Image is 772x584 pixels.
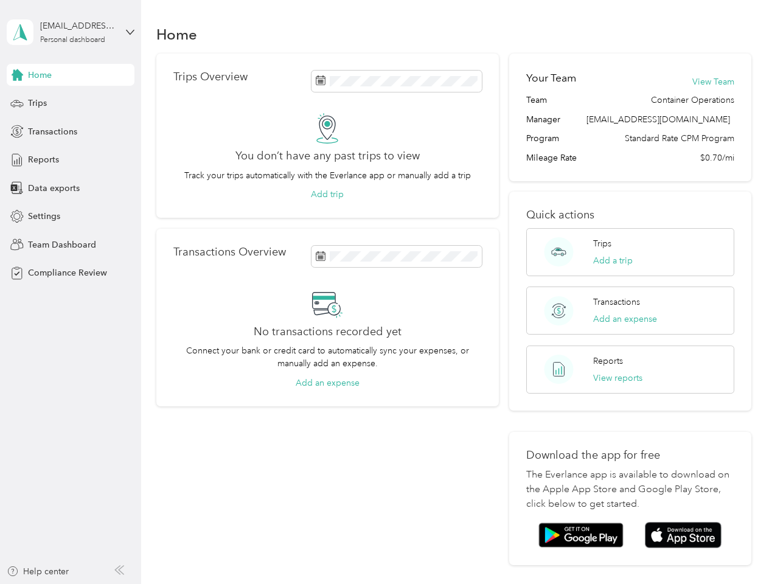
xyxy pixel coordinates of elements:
button: Add an expense [296,377,360,389]
button: Add an expense [593,313,657,325]
span: [EMAIL_ADDRESS][DOMAIN_NAME] [586,114,730,125]
span: Settings [28,210,60,223]
div: [EMAIL_ADDRESS][DOMAIN_NAME] [40,19,116,32]
button: View Team [692,75,734,88]
span: Program [526,132,559,145]
h2: No transactions recorded yet [254,325,402,338]
span: Manager [526,113,560,126]
div: Personal dashboard [40,36,105,44]
button: View reports [593,372,642,384]
h2: Your Team [526,71,576,86]
span: Trips [28,97,47,109]
button: Help center [7,565,69,578]
p: Trips Overview [173,71,248,83]
h2: You don’t have any past trips to view [235,150,420,162]
span: Mileage Rate [526,151,577,164]
span: Reports [28,153,59,166]
img: Google play [538,523,624,548]
span: Data exports [28,182,80,195]
span: Team [526,94,547,106]
p: Track your trips automatically with the Everlance app or manually add a trip [184,169,471,182]
p: Transactions [593,296,640,308]
p: Trips [593,237,611,250]
span: Compliance Review [28,266,107,279]
p: Download the app for free [526,449,734,462]
span: $0.70/mi [700,151,734,164]
p: The Everlance app is available to download on the Apple App Store and Google Play Store, click be... [526,468,734,512]
p: Quick actions [526,209,734,221]
img: App store [645,522,722,548]
p: Reports [593,355,623,367]
h1: Home [156,28,197,41]
button: Add a trip [593,254,633,267]
button: Add trip [311,188,344,201]
span: Transactions [28,125,77,138]
p: Transactions Overview [173,246,286,259]
span: Team Dashboard [28,238,96,251]
span: Standard Rate CPM Program [625,132,734,145]
span: Container Operations [651,94,734,106]
p: Connect your bank or credit card to automatically sync your expenses, or manually add an expense. [173,344,482,370]
span: Home [28,69,52,82]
